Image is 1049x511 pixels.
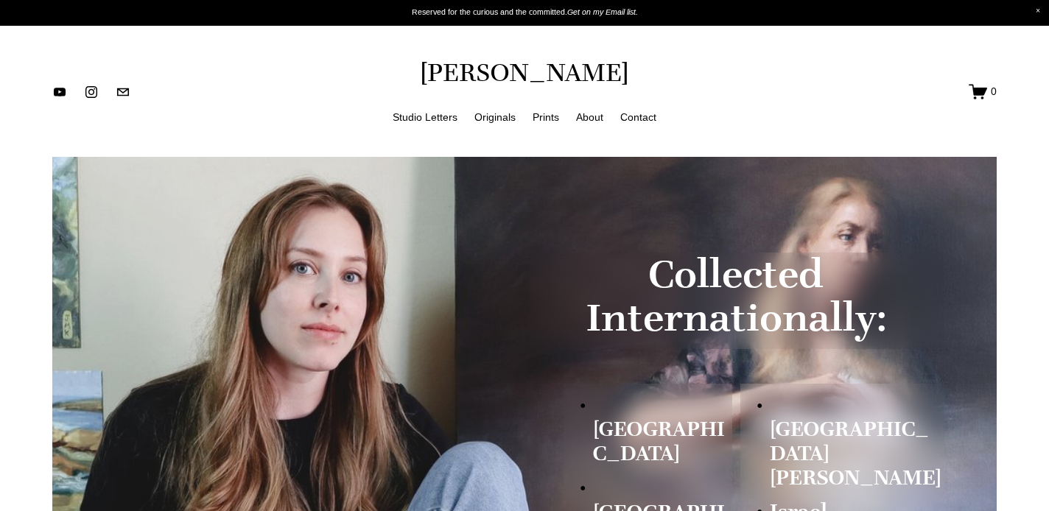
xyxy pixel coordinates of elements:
[393,108,457,126] a: Studio Letters
[533,108,559,126] a: Prints
[586,250,887,342] strong: Collected Internationally:
[52,85,67,99] a: YouTube
[420,57,629,88] a: [PERSON_NAME]
[84,85,99,99] a: instagram-unauth
[620,108,656,126] a: Contact
[116,85,130,99] a: jennifermariekeller@gmail.com
[991,85,997,98] span: 0
[576,108,603,126] a: About
[474,108,516,126] a: Originals
[593,415,725,466] strong: [GEOGRAPHIC_DATA]
[770,415,941,490] strong: [GEOGRAPHIC_DATA][PERSON_NAME]
[969,82,997,101] a: 0 items in cart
